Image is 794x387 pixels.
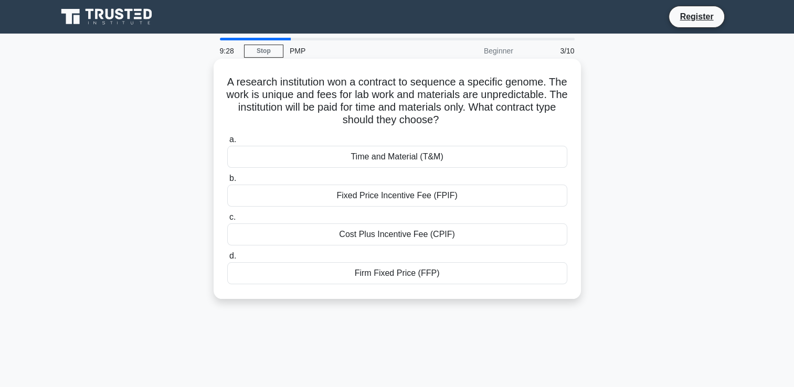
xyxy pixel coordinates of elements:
div: 3/10 [520,40,581,61]
div: Cost Plus Incentive Fee (CPIF) [227,223,567,245]
div: PMP [283,40,428,61]
a: Stop [244,45,283,58]
span: d. [229,251,236,260]
div: Firm Fixed Price (FFP) [227,262,567,284]
div: Fixed Price Incentive Fee (FPIF) [227,185,567,207]
div: Beginner [428,40,520,61]
a: Register [673,10,719,23]
span: c. [229,212,236,221]
div: Time and Material (T&M) [227,146,567,168]
span: a. [229,135,236,144]
span: b. [229,174,236,182]
div: 9:28 [214,40,244,61]
h5: A research institution won a contract to sequence a specific genome. The work is unique and fees ... [226,76,568,127]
